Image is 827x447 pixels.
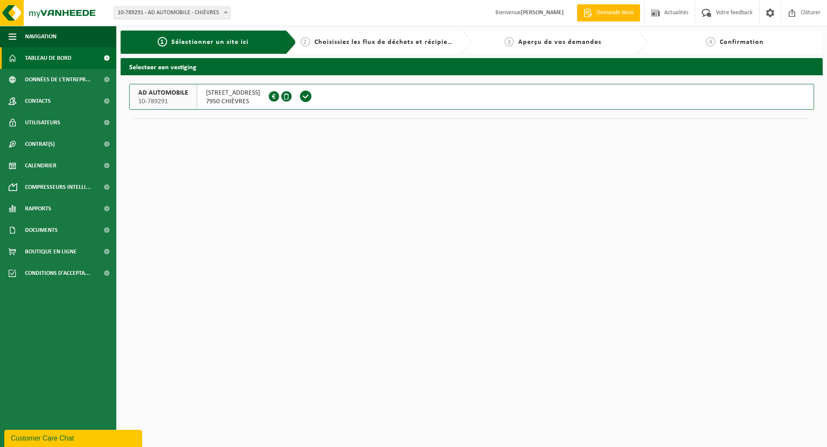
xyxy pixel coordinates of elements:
[720,39,764,46] span: Confirmation
[121,58,823,75] h2: Selecteer een vestiging
[301,37,310,46] span: 2
[114,7,230,19] span: 10-789291 - AD AUTOMOBILE - CHIÈVRES
[314,39,458,46] span: Choisissiez les flux de déchets et récipients
[25,133,55,155] span: Contrat(s)
[25,69,91,90] span: Données de l'entrepr...
[521,9,564,16] strong: [PERSON_NAME]
[206,97,260,106] span: 7950 CHIÈVRES
[129,84,814,110] button: AD AUTOMOBILE 10-789291 [STREET_ADDRESS]7950 CHIÈVRES
[25,219,58,241] span: Documents
[25,112,60,133] span: Utilisateurs
[25,155,56,176] span: Calendrier
[25,26,56,47] span: Navigation
[706,37,715,46] span: 4
[4,428,144,447] iframe: chat widget
[25,241,77,262] span: Boutique en ligne
[158,37,167,46] span: 1
[25,262,90,284] span: Conditions d'accepta...
[25,198,51,219] span: Rapports
[25,47,72,69] span: Tableau de bord
[171,39,249,46] span: Sélectionner un site ici
[138,97,188,106] span: 10-789291
[577,4,640,22] a: Demande devis
[504,37,514,46] span: 3
[25,90,51,112] span: Contacts
[25,176,91,198] span: Compresseurs intelli...
[594,9,636,17] span: Demande devis
[138,89,188,97] span: AD AUTOMOBILE
[206,89,260,97] span: [STREET_ADDRESS]
[114,6,230,19] span: 10-789291 - AD AUTOMOBILE - CHIÈVRES
[518,39,601,46] span: Aperçu de vos demandes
